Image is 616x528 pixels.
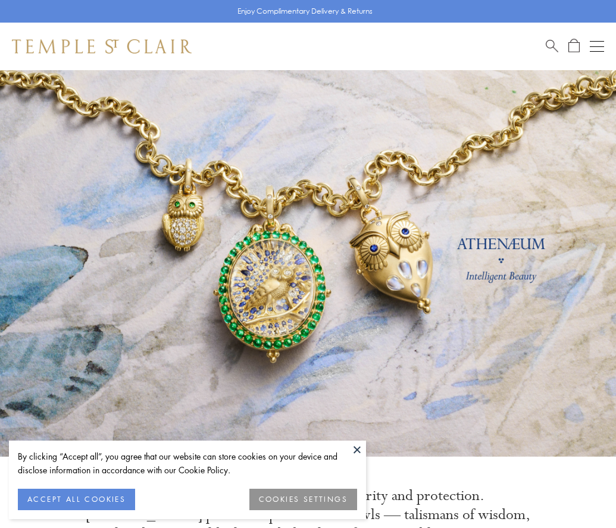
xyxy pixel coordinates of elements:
[590,39,604,54] button: Open navigation
[546,39,558,54] a: Search
[249,489,357,510] button: COOKIES SETTINGS
[568,39,580,54] a: Open Shopping Bag
[237,5,373,17] p: Enjoy Complimentary Delivery & Returns
[18,450,357,477] div: By clicking “Accept all”, you agree that our website can store cookies on your device and disclos...
[18,489,135,510] button: ACCEPT ALL COOKIES
[12,39,192,54] img: Temple St. Clair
